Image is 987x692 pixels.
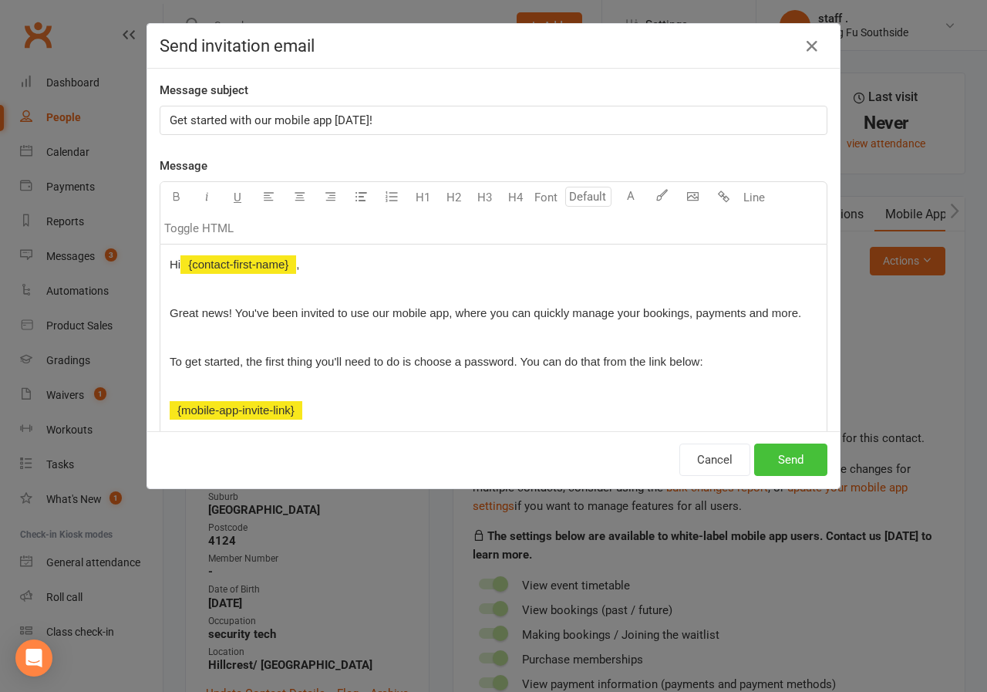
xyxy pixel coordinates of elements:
[170,355,703,368] span: To get started, the first thing you'll need to do is choose a password. You can do that from the ...
[500,182,531,213] button: H4
[160,36,827,56] h4: Send invitation email
[407,182,438,213] button: H1
[170,113,372,127] span: Get started with our mobile app [DATE]!
[469,182,500,213] button: H3
[754,444,827,476] button: Send
[170,258,180,271] span: Hi
[565,187,611,207] input: Default
[160,81,248,100] label: Message subject
[170,306,801,319] span: Great news! You've been invited to use our mobile app, where you can quickly manage your bookings...
[296,258,299,271] span: ,
[438,182,469,213] button: H2
[222,182,253,213] button: U
[800,34,824,59] button: Close
[739,182,770,213] button: Line
[234,191,241,204] span: U
[679,444,750,476] button: Cancel
[15,640,52,677] div: Open Intercom Messenger
[531,182,561,213] button: Font
[615,182,646,213] button: A
[160,213,237,244] button: Toggle HTML
[160,157,207,175] label: Message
